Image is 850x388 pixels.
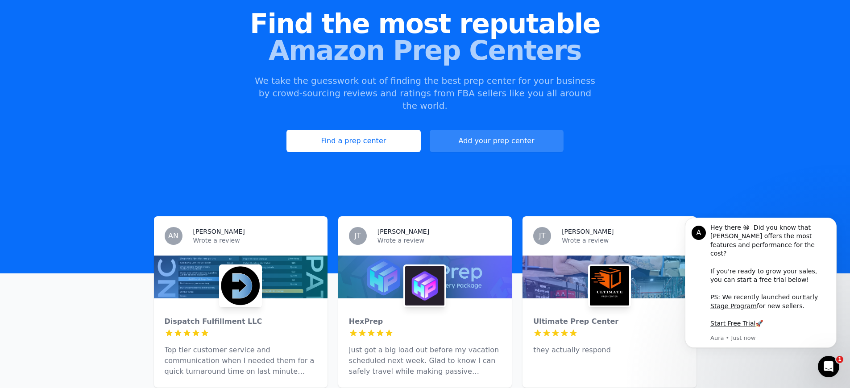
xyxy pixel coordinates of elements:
[165,316,317,327] div: Dispatch Fulfillment LLC
[533,316,685,327] div: Ultimate Prep Center
[590,266,629,305] img: Ultimate Prep Center
[193,236,317,245] p: Wrote a review
[193,227,245,236] h3: [PERSON_NAME]
[349,345,501,377] p: Just got a big load out before my vacation scheduled next week. Glad to know I can safely travel ...
[286,130,420,152] a: Find a prep center
[533,345,685,355] p: they actually respond
[405,266,444,305] img: HexPrep
[14,10,836,37] span: Find the most reputable
[349,316,501,327] div: HexPrep
[836,356,843,363] span: 1
[168,232,178,239] span: AN
[539,232,546,239] span: JT
[355,232,361,239] span: JT
[818,356,839,377] iframe: Intercom live chat
[377,227,429,236] h3: [PERSON_NAME]
[154,216,328,388] a: AN[PERSON_NAME]Wrote a reviewDispatch Fulfillment LLCDispatch Fulfillment LLCTop tier customer se...
[377,236,501,245] p: Wrote a review
[14,37,836,64] span: Amazon Prep Centers
[338,216,512,388] a: JT[PERSON_NAME]Wrote a reviewHexPrepHexPrepJust got a big load out before my vacation scheduled n...
[165,345,317,377] p: Top tier customer service and communication when I needed them for a quick turnaround time on las...
[562,227,614,236] h3: [PERSON_NAME]
[522,216,696,388] a: JT[PERSON_NAME]Wrote a reviewUltimate Prep CenterUltimate Prep Centerthey actually respond
[672,213,850,364] iframe: Intercom notifications message
[221,266,260,305] img: Dispatch Fulfillment LLC
[562,236,685,245] p: Wrote a review
[254,74,597,112] p: We take the guesswork out of finding the best prep center for your business by crowd-sourcing rev...
[430,130,564,152] a: Add your prep center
